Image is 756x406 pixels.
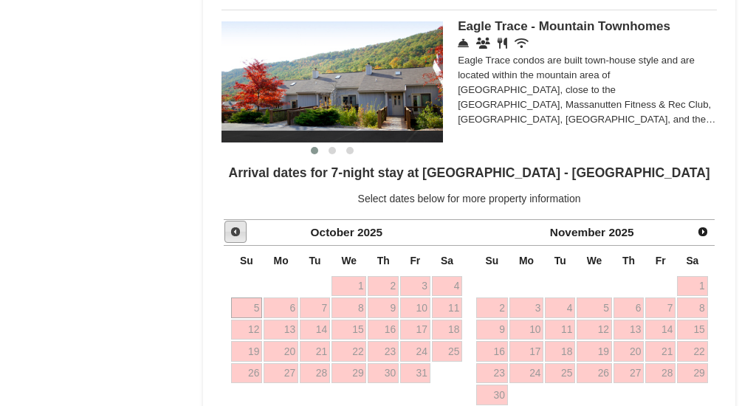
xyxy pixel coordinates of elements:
[221,165,717,180] h4: Arrival dates for 7-night stay at [GEOGRAPHIC_DATA] - [GEOGRAPHIC_DATA]
[432,297,462,318] a: 11
[476,341,508,362] a: 16
[341,255,357,266] span: Wednesday
[264,297,298,318] a: 6
[577,320,612,340] a: 12
[677,276,707,297] a: 1
[458,38,469,49] i: Concierge Desk
[368,363,398,384] a: 30
[577,297,612,318] a: 5
[545,363,575,384] a: 25
[400,320,430,340] a: 17
[311,226,354,238] span: October
[614,363,644,384] a: 27
[224,221,247,243] a: Prev
[476,297,508,318] a: 2
[645,341,676,362] a: 21
[622,255,635,266] span: Thursday
[300,363,330,384] a: 28
[645,297,676,318] a: 7
[545,341,575,362] a: 18
[476,38,490,49] i: Conference Facilities
[485,255,498,266] span: Sunday
[274,255,289,266] span: Monday
[697,226,709,238] span: Next
[357,226,382,238] span: 2025
[515,38,529,49] i: Wireless Internet (free)
[240,255,253,266] span: Sunday
[645,320,676,340] a: 14
[300,341,330,362] a: 21
[368,320,398,340] a: 16
[545,320,575,340] a: 11
[230,226,241,238] span: Prev
[693,221,713,242] a: Next
[686,255,698,266] span: Saturday
[519,255,534,266] span: Monday
[608,226,633,238] span: 2025
[677,363,707,384] a: 29
[509,341,544,362] a: 17
[264,320,298,340] a: 13
[645,363,676,384] a: 28
[432,276,462,297] a: 4
[368,276,398,297] a: 2
[331,297,367,318] a: 8
[410,255,420,266] span: Friday
[231,341,263,362] a: 19
[677,341,707,362] a: 22
[432,320,462,340] a: 18
[264,363,298,384] a: 27
[614,320,644,340] a: 13
[677,297,707,318] a: 8
[656,255,666,266] span: Friday
[458,19,670,33] span: Eagle Trace - Mountain Townhomes
[509,363,544,384] a: 24
[309,255,320,266] span: Tuesday
[331,276,367,297] a: 1
[264,341,298,362] a: 20
[498,38,507,49] i: Restaurant
[554,255,566,266] span: Tuesday
[377,255,390,266] span: Thursday
[577,341,612,362] a: 19
[441,255,453,266] span: Saturday
[331,341,367,362] a: 22
[509,320,544,340] a: 10
[577,363,612,384] a: 26
[432,341,462,362] a: 25
[545,297,575,318] a: 4
[476,320,508,340] a: 9
[400,276,430,297] a: 3
[331,363,367,384] a: 29
[231,363,263,384] a: 26
[458,53,717,127] div: Eagle Trace condos are built town-house style and are located within the mountain area of [GEOGRA...
[587,255,602,266] span: Wednesday
[400,297,430,318] a: 10
[400,363,430,384] a: 31
[358,193,581,204] span: Select dates below for more property information
[300,297,330,318] a: 7
[368,341,398,362] a: 23
[614,341,644,362] a: 20
[231,297,263,318] a: 5
[476,385,508,405] a: 30
[509,297,544,318] a: 3
[231,320,263,340] a: 12
[614,297,644,318] a: 6
[476,363,508,384] a: 23
[677,320,707,340] a: 15
[331,320,367,340] a: 15
[300,320,330,340] a: 14
[550,226,605,238] span: November
[400,341,430,362] a: 24
[368,297,398,318] a: 9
